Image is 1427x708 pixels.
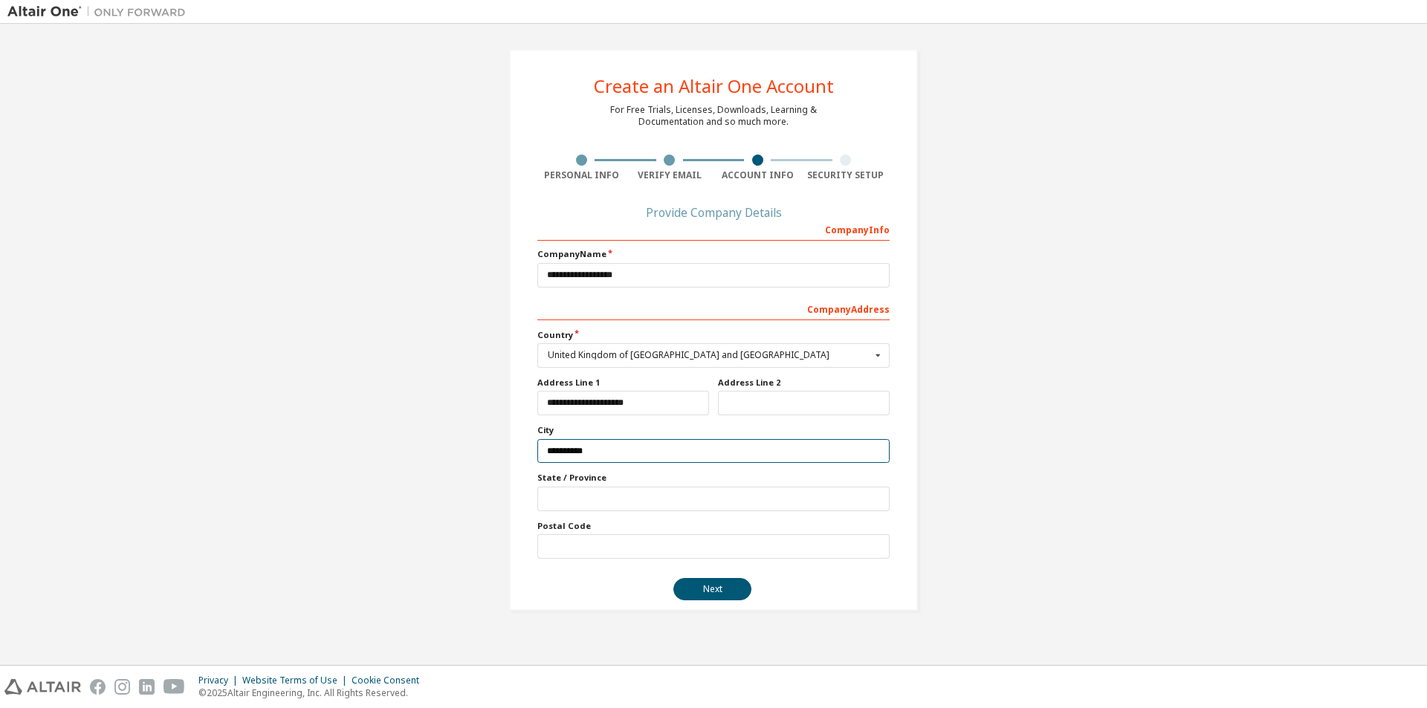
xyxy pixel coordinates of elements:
[352,675,428,686] div: Cookie Consent
[198,686,428,699] p: © 2025 Altair Engineering, Inc. All Rights Reserved.
[537,329,890,341] label: Country
[90,679,106,695] img: facebook.svg
[718,377,890,389] label: Address Line 2
[4,679,81,695] img: altair_logo.svg
[537,217,890,241] div: Company Info
[537,248,890,260] label: Company Name
[198,675,242,686] div: Privacy
[537,169,626,181] div: Personal Info
[537,377,709,389] label: Address Line 1
[548,351,871,360] div: United Kingdom of [GEOGRAPHIC_DATA] and [GEOGRAPHIC_DATA]
[537,208,890,217] div: Provide Company Details
[537,520,890,532] label: Postal Code
[537,472,890,484] label: State / Province
[610,104,817,128] div: For Free Trials, Licenses, Downloads, Learning & Documentation and so much more.
[713,169,802,181] div: Account Info
[673,578,751,600] button: Next
[164,679,185,695] img: youtube.svg
[242,675,352,686] div: Website Terms of Use
[537,296,890,320] div: Company Address
[139,679,155,695] img: linkedin.svg
[114,679,130,695] img: instagram.svg
[594,77,834,95] div: Create an Altair One Account
[7,4,193,19] img: Altair One
[626,169,714,181] div: Verify Email
[537,424,890,436] label: City
[802,169,890,181] div: Security Setup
